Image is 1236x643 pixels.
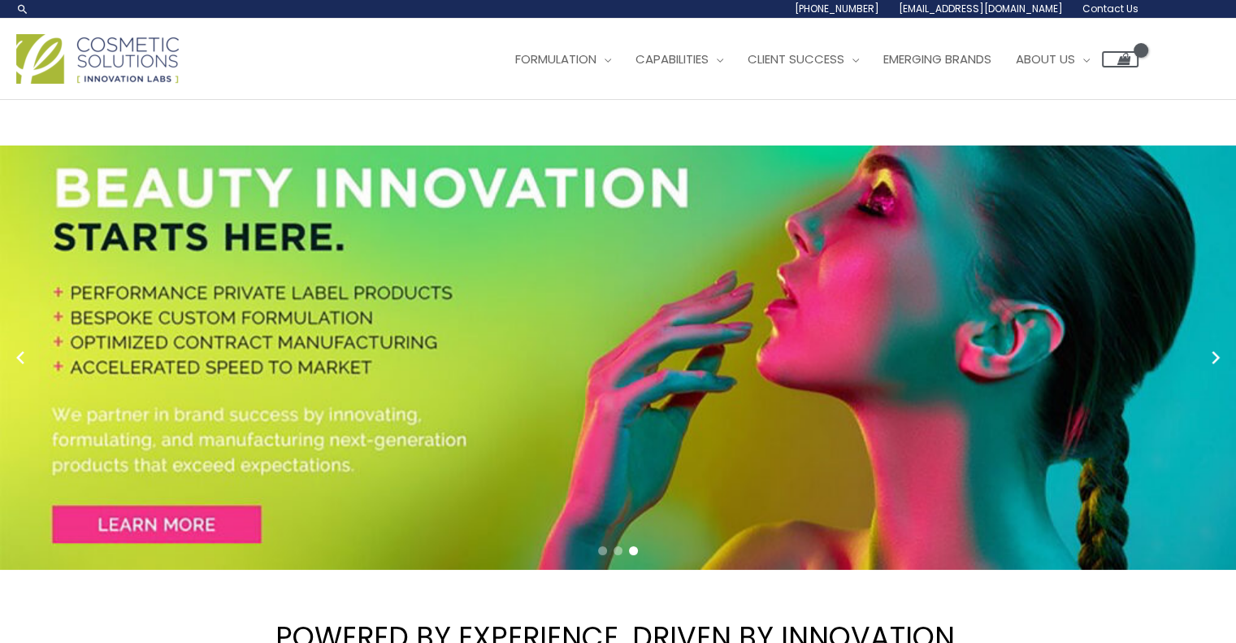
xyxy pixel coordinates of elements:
a: About Us [1004,35,1102,84]
span: [EMAIL_ADDRESS][DOMAIN_NAME] [899,2,1063,15]
span: Formulation [515,50,596,67]
button: Previous slide [8,345,33,370]
span: Go to slide 2 [614,546,622,555]
span: Contact Us [1082,2,1138,15]
span: Client Success [748,50,844,67]
a: Formulation [503,35,623,84]
button: Next slide [1203,345,1228,370]
a: Capabilities [623,35,735,84]
span: Go to slide 3 [629,546,638,555]
a: Client Success [735,35,871,84]
a: View Shopping Cart, empty [1102,51,1138,67]
a: Emerging Brands [871,35,1004,84]
span: Capabilities [635,50,709,67]
span: [PHONE_NUMBER] [795,2,879,15]
a: Search icon link [16,2,29,15]
span: Go to slide 1 [598,546,607,555]
span: Emerging Brands [883,50,991,67]
img: Cosmetic Solutions Logo [16,34,179,84]
nav: Site Navigation [491,35,1138,84]
span: About Us [1016,50,1075,67]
